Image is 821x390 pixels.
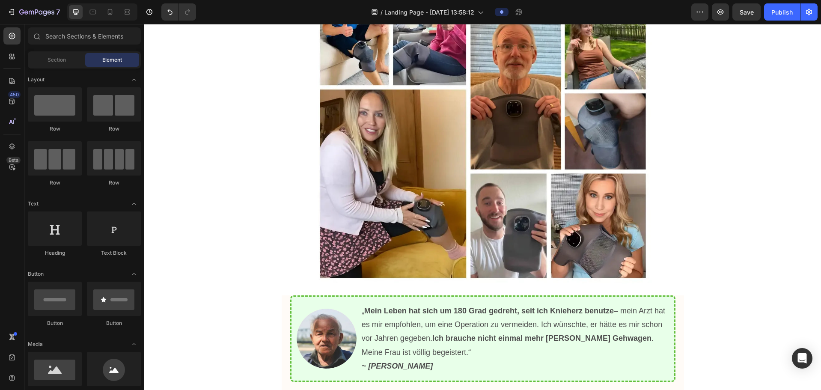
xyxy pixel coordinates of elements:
span: Save [740,9,754,16]
button: Publish [764,3,800,21]
span: Section [48,56,66,64]
span: Toggle open [127,267,141,281]
div: Heading [28,249,82,257]
div: Text Block [87,249,141,257]
p: „ – mein Arzt hat es mir empfohlen, um eine Operation zu vermeiden. Ich wünschte, er hätte es mir... [217,280,525,336]
span: Toggle open [127,337,141,351]
p: 7 [56,7,60,17]
span: / [381,8,383,17]
div: Button [87,319,141,327]
img: gempages_571770795739579544-8a3e773a-c5c7-4d8d-ba83-ed7d6463b21e.webp [152,285,212,345]
span: Toggle open [127,197,141,211]
span: Media [28,340,43,348]
div: Undo/Redo [161,3,196,21]
span: Toggle open [127,73,141,86]
button: 7 [3,3,64,21]
span: Element [102,56,122,64]
button: Save [732,3,761,21]
div: Row [87,125,141,133]
div: Row [28,125,82,133]
div: Row [28,179,82,187]
div: 450 [8,91,21,98]
strong: Mein Leben hat sich um 180 Grad gedreht, seit ich Knieherz benutze [220,283,470,291]
span: Landing Page - [DATE] 13:58:12 [384,8,474,17]
span: Button [28,270,44,278]
strong: ~ [PERSON_NAME] [217,338,289,346]
div: Open Intercom Messenger [792,348,812,369]
input: Search Sections & Elements [28,27,141,45]
div: Beta [6,157,21,164]
div: Row [87,179,141,187]
span: Layout [28,76,45,83]
iframe: Design area [144,24,821,390]
strong: Ich brauche nicht einmal mehr [PERSON_NAME] Gehwagen [288,310,507,319]
span: Text [28,200,39,208]
div: Button [28,319,82,327]
div: Publish [771,8,793,17]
